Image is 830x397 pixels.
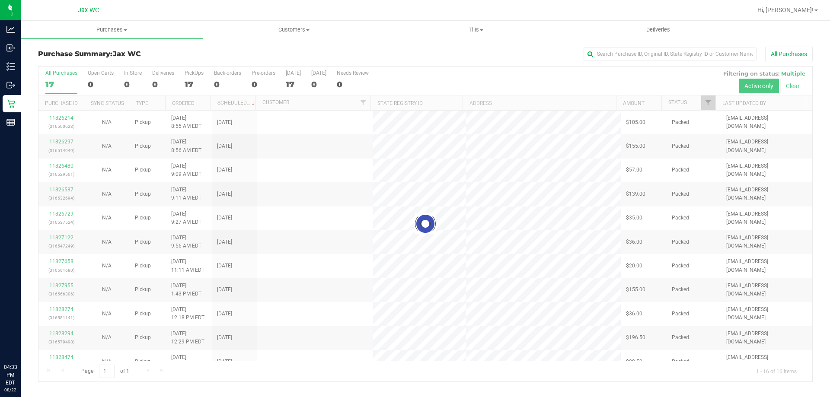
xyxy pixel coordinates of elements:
[4,387,17,393] p: 08/22
[21,21,203,39] a: Purchases
[6,44,15,52] inline-svg: Inbound
[765,47,813,61] button: All Purchases
[6,62,15,71] inline-svg: Inventory
[203,26,384,34] span: Customers
[203,21,385,39] a: Customers
[9,328,35,354] iframe: Resource center
[6,25,15,34] inline-svg: Analytics
[6,99,15,108] inline-svg: Retail
[757,6,814,13] span: Hi, [PERSON_NAME]!
[78,6,99,14] span: Jax WC
[6,81,15,89] inline-svg: Outbound
[113,50,141,58] span: Jax WC
[584,48,757,60] input: Search Purchase ID, Original ID, State Registry ID or Customer Name...
[6,118,15,127] inline-svg: Reports
[21,26,203,34] span: Purchases
[385,21,567,39] a: Tills
[4,363,17,387] p: 04:33 PM EDT
[38,50,296,58] h3: Purchase Summary:
[567,21,749,39] a: Deliveries
[635,26,682,34] span: Deliveries
[385,26,566,34] span: Tills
